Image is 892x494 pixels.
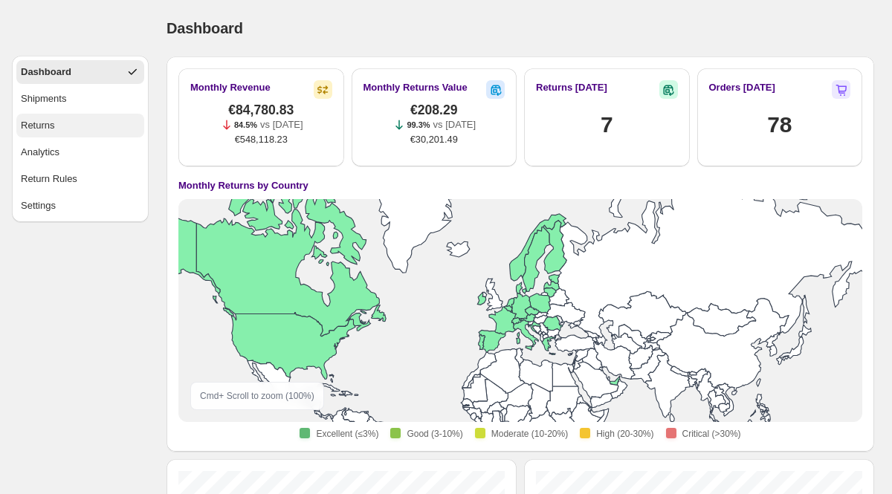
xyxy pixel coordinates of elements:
div: Shipments [21,91,66,106]
h4: Monthly Returns by Country [178,178,308,193]
button: Return Rules [16,167,144,191]
span: Moderate (10-20%) [491,428,568,440]
button: Dashboard [16,60,144,84]
div: Dashboard [21,65,71,79]
div: Returns [21,118,55,133]
h2: Monthly Returns Value [363,80,468,95]
h2: Returns [DATE] [536,80,607,95]
span: €548,118.23 [235,132,288,147]
div: Cmd + Scroll to zoom ( 100 %) [190,382,324,410]
h1: 78 [767,110,792,140]
div: Analytics [21,145,59,160]
button: Settings [16,194,144,218]
div: Settings [21,198,56,213]
h2: Orders [DATE] [709,80,775,95]
span: Critical (>30%) [682,428,741,440]
span: Good (3-10%) [407,428,462,440]
button: Returns [16,114,144,137]
h2: Monthly Revenue [190,80,271,95]
p: vs [DATE] [433,117,476,132]
span: 99.3% [407,120,430,129]
p: vs [DATE] [260,117,303,132]
span: High (20-30%) [596,428,653,440]
button: Analytics [16,140,144,164]
span: €208.29 [410,103,458,117]
button: Shipments [16,87,144,111]
div: Return Rules [21,172,77,186]
span: 84.5% [234,120,257,129]
h1: 7 [601,110,613,140]
span: €84,780.83 [228,103,294,117]
span: €30,201.49 [410,132,458,147]
span: Excellent (≤3%) [316,428,378,440]
span: Dashboard [167,20,243,36]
